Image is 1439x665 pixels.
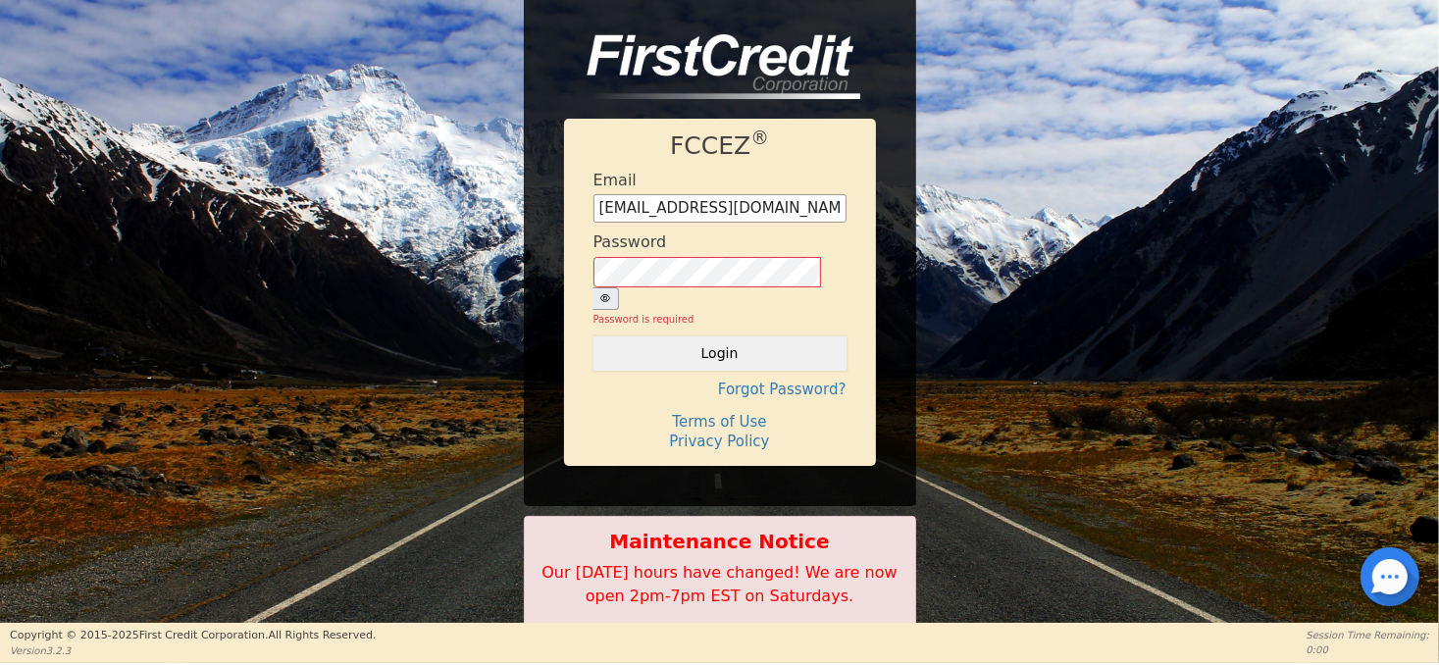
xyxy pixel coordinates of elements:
h4: Terms of Use [593,413,847,431]
img: logo-CMu_cnol.png [564,34,860,99]
p: 0:00 [1307,642,1429,657]
sup: ® [750,128,769,148]
span: Our [DATE] hours have changed! We are now open 2pm-7pm EST on Saturdays. [541,563,897,605]
button: Login [593,336,847,370]
h1: FCCEZ [593,131,847,161]
h4: Forgot Password? [593,381,847,398]
span: All Rights Reserved. [268,629,376,641]
h4: Privacy Policy [593,433,847,450]
h4: Email [593,171,637,189]
h4: Password [593,232,667,251]
b: Maintenance Notice [535,527,905,556]
input: password [593,257,822,288]
div: Password is required [593,312,847,327]
p: Version 3.2.3 [10,643,376,658]
input: Enter email [593,194,847,224]
p: Copyright © 2015- 2025 First Credit Corporation. [10,628,376,644]
p: Session Time Remaining: [1307,628,1429,642]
